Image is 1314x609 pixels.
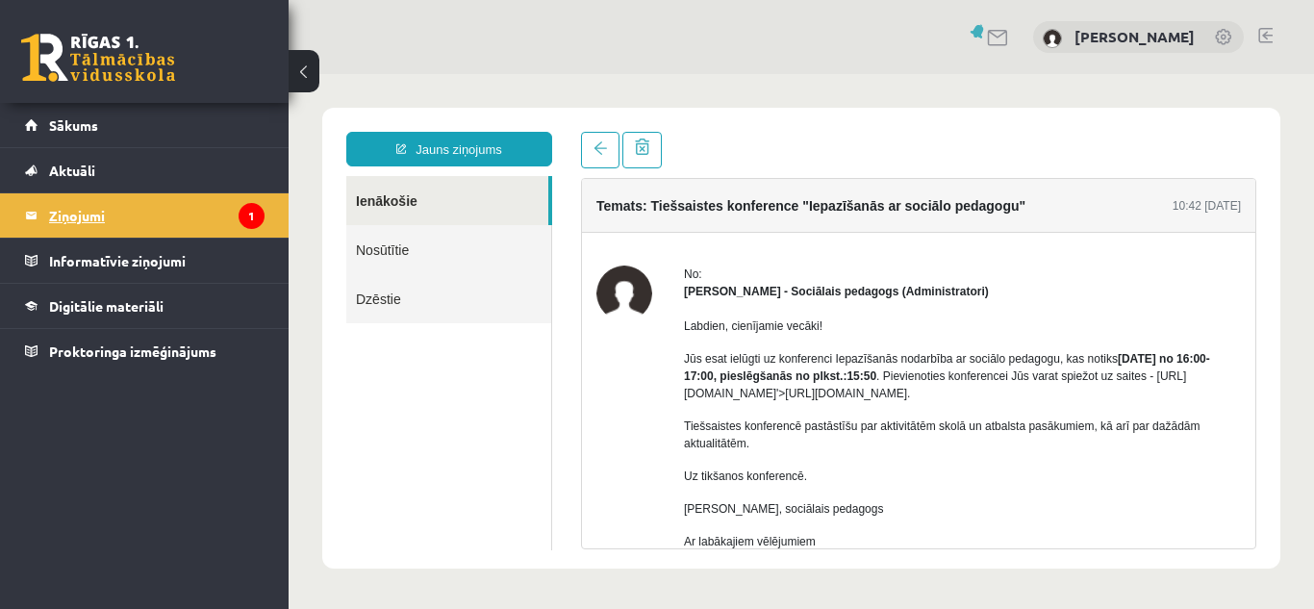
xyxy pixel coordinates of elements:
[1043,29,1062,48] img: Edīte Tolēna
[49,193,265,238] legend: Ziņojumi
[49,116,98,134] span: Sākums
[25,329,265,373] a: Proktoringa izmēģinājums
[49,239,265,283] legend: Informatīvie ziņojumi
[25,284,265,328] a: Digitālie materiāli
[58,102,260,151] a: Ienākošie
[395,459,952,563] p: Ar labākajiem vēlējumiem Rīgas 1. Tālmācības vidusskola [STREET_ADDRESS] Jautājumi? Zvani! 291371...
[21,34,175,82] a: Rīgas 1. Tālmācības vidusskola
[395,191,952,209] div: No:
[884,123,952,140] div: 10:42 [DATE]
[25,148,265,192] a: Aktuāli
[1074,27,1195,46] a: [PERSON_NAME]
[58,151,263,200] a: Nosūtītie
[239,203,265,229] i: 1
[25,193,265,238] a: Ziņojumi1
[308,124,737,140] h4: Temats: Tiešsaistes konference "Iepazīšanās ar sociālo pedagogu"
[25,103,265,147] a: Sākums
[395,243,952,261] p: Labdien, cienījamie vecāki!
[395,426,952,444] p: [PERSON_NAME], sociālais pedagogs
[308,191,364,247] img: Dagnija Gaubšteina - Sociālais pedagogs
[49,162,95,179] span: Aktuāli
[49,297,164,315] span: Digitālie materiāli
[395,393,952,411] p: Uz tikšanos konferencē.
[395,276,952,328] p: Jūs esat ielūgti uz konferenci Iepazīšanās nodarbība ar sociālo pedagogu, kas notiks . Pievienoti...
[58,58,264,92] a: Jauns ziņojums
[395,211,700,224] strong: [PERSON_NAME] - Sociālais pedagogs (Administratori)
[395,343,952,378] p: Tiešsaistes konferencē pastāstīšu par aktivitātēm skolā un atbalsta pasākumiem, kā arī par dažādā...
[25,239,265,283] a: Informatīvie ziņojumi
[58,200,263,249] a: Dzēstie
[49,343,216,360] span: Proktoringa izmēģinājums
